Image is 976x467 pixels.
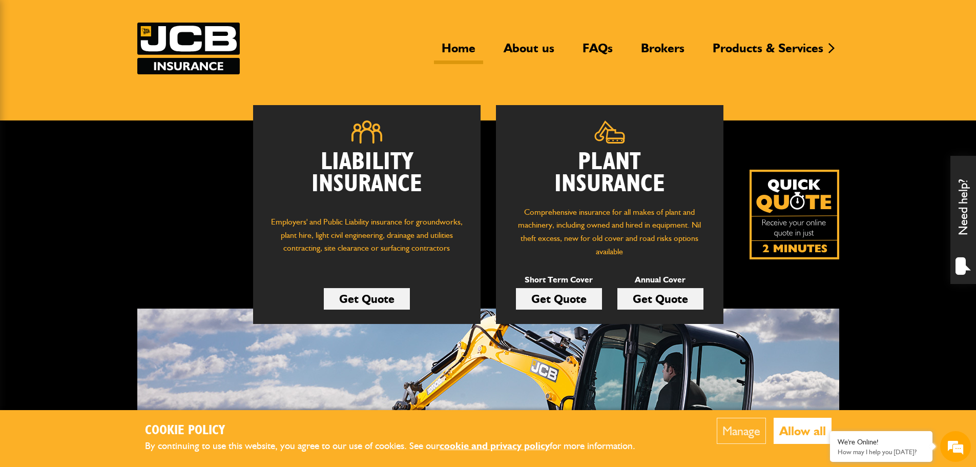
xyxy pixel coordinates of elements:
[705,40,831,64] a: Products & Services
[575,40,620,64] a: FAQs
[774,418,832,444] button: Allow all
[268,151,465,206] h2: Liability Insurance
[434,40,483,64] a: Home
[145,438,652,454] p: By continuing to use this website, you agree to our use of cookies. See our for more information.
[516,288,602,310] a: Get Quote
[717,418,766,444] button: Manage
[268,215,465,265] p: Employers' and Public Liability insurance for groundworks, plant hire, light civil engineering, d...
[617,288,703,310] a: Get Quote
[137,23,240,74] img: JCB Insurance Services logo
[440,440,550,452] a: cookie and privacy policy
[145,423,652,439] h2: Cookie Policy
[838,448,925,456] p: How may I help you today?
[516,273,602,287] p: Short Term Cover
[633,40,692,64] a: Brokers
[324,288,410,310] a: Get Quote
[496,40,562,64] a: About us
[950,156,976,284] div: Need help?
[750,170,839,259] img: Quick Quote
[511,151,708,195] h2: Plant Insurance
[511,206,708,258] p: Comprehensive insurance for all makes of plant and machinery, including owned and hired in equipm...
[137,23,240,74] a: JCB Insurance Services
[617,273,703,287] p: Annual Cover
[750,170,839,259] a: Get your insurance quote isn just 2-minutes
[838,438,925,446] div: We're Online!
